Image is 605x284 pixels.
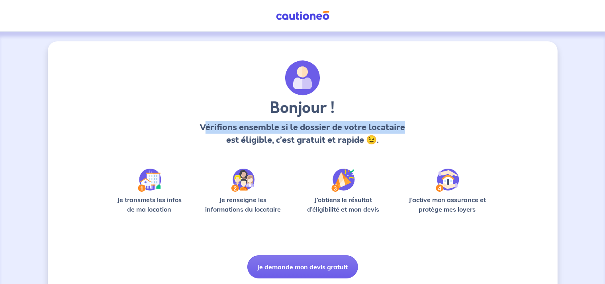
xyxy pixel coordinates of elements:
button: Je demande mon devis gratuit [247,255,358,278]
img: /static/f3e743aab9439237c3e2196e4328bba9/Step-3.svg [331,169,355,192]
img: /static/bfff1cf634d835d9112899e6a3df1a5d/Step-4.svg [436,169,459,192]
p: Je renseigne les informations du locataire [200,195,286,214]
img: /static/c0a346edaed446bb123850d2d04ad552/Step-2.svg [231,169,255,192]
p: Vérifions ensemble si le dossier de votre locataire est éligible, c’est gratuit et rapide 😉. [198,121,407,146]
img: Cautioneo [273,11,333,21]
img: archivate [285,60,320,95]
p: Je transmets les infos de ma location [112,195,188,214]
p: J’active mon assurance et protège mes loyers [401,195,494,214]
img: /static/90a569abe86eec82015bcaae536bd8e6/Step-1.svg [138,169,161,192]
h3: Bonjour ! [198,99,407,118]
p: J’obtiens le résultat d’éligibilité et mon devis [298,195,388,214]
